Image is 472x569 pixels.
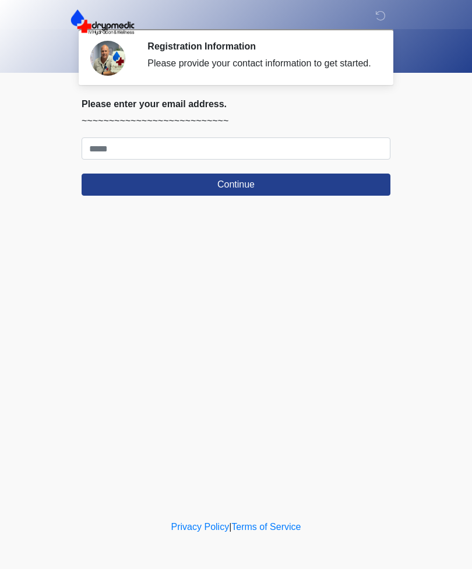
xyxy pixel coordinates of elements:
[171,522,230,532] a: Privacy Policy
[82,98,390,109] h2: Please enter your email address.
[82,174,390,196] button: Continue
[70,9,135,36] img: DrypMedic IV Hydration & Wellness Logo
[147,56,373,70] div: Please provide your contact information to get started.
[90,41,125,76] img: Agent Avatar
[229,522,231,532] a: |
[82,114,390,128] p: ~~~~~~~~~~~~~~~~~~~~~~~~~~~
[147,41,373,52] h2: Registration Information
[231,522,301,532] a: Terms of Service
